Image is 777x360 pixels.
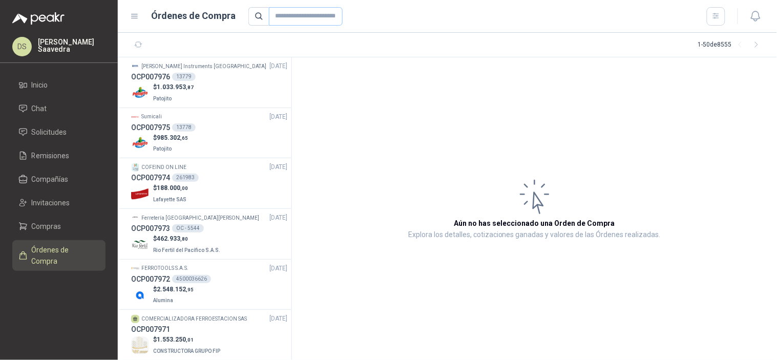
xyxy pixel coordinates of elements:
[172,73,196,81] div: 13779
[12,75,106,95] a: Inicio
[698,37,765,53] div: 1 - 50 de 8555
[186,337,194,343] span: ,01
[141,62,266,71] p: [PERSON_NAME] Instruments [GEOGRAPHIC_DATA]
[153,348,220,354] span: CONSTRUCTORA GRUPO FIP
[152,9,236,23] h1: Órdenes de Compra
[131,214,139,222] img: Company Logo
[131,236,149,253] img: Company Logo
[269,213,287,223] span: [DATE]
[131,61,287,103] a: Company Logo[PERSON_NAME] Instruments [GEOGRAPHIC_DATA][DATE] OCP00797613779Company Logo$1.033.95...
[180,135,188,141] span: ,65
[131,314,287,356] a: COMERCIALIZADORA FERROESTACION SAS[DATE] OCP007971Company Logo$1.553.250,01CONSTRUCTORA GRUPO FIP
[32,221,61,232] span: Compras
[157,83,194,91] span: 1.033.953
[186,287,194,292] span: ,95
[32,103,47,114] span: Chat
[131,163,139,172] img: Company Logo
[153,285,194,294] p: $
[141,214,259,222] p: Ferretería [GEOGRAPHIC_DATA][PERSON_NAME]
[153,234,222,244] p: $
[131,113,139,121] img: Company Logo
[131,84,149,102] img: Company Logo
[131,112,287,154] a: Company LogoSumicali[DATE] OCP00797513778Company Logo$985.302,65Patojito
[38,38,106,53] p: [PERSON_NAME] Saavedra
[12,170,106,189] a: Compañías
[180,236,188,242] span: ,80
[12,122,106,142] a: Solicitudes
[131,264,139,272] img: Company Logo
[12,146,106,165] a: Remisiones
[131,122,170,133] h3: OCP007975
[12,37,32,56] div: DS
[269,264,287,273] span: [DATE]
[131,213,287,255] a: Company LogoFerretería [GEOGRAPHIC_DATA][PERSON_NAME][DATE] OCP007973OC - 5544Company Logo$462.93...
[32,79,48,91] span: Inicio
[186,84,194,90] span: ,87
[131,185,149,203] img: Company Logo
[172,123,196,132] div: 13778
[153,146,172,152] span: Patojito
[131,264,287,306] a: Company LogoFERROTOOLS S.A.S.[DATE] OCP0079724500036626Company Logo$2.548.152,95Alumina
[12,217,106,236] a: Compras
[131,324,170,335] h3: OCP007971
[269,314,287,324] span: [DATE]
[141,163,186,172] p: COFEIND ON LINE
[131,273,170,285] h3: OCP007972
[12,99,106,118] a: Chat
[153,247,220,253] span: Rio Fertil del Pacífico S.A.S.
[131,336,149,354] img: Company Logo
[157,235,188,242] span: 462.933
[269,162,287,172] span: [DATE]
[131,223,170,234] h3: OCP007973
[454,218,615,229] h3: Aún no has seleccionado una Orden de Compra
[131,62,139,70] img: Company Logo
[153,133,188,143] p: $
[269,61,287,71] span: [DATE]
[172,224,204,232] div: OC - 5544
[153,96,172,101] span: Patojito
[131,286,149,304] img: Company Logo
[153,335,222,345] p: $
[32,150,70,161] span: Remisiones
[153,197,186,202] span: Lafayette SAS
[141,113,162,121] p: Sumicali
[141,315,247,323] p: COMERCIALIZADORA FERROESTACION SAS
[32,174,69,185] span: Compañías
[157,134,188,141] span: 985.302
[131,71,170,82] h3: OCP007976
[141,264,188,272] p: FERROTOOLS S.A.S.
[153,298,173,303] span: Alumina
[157,286,194,293] span: 2.548.152
[269,112,287,122] span: [DATE]
[32,244,96,267] span: Órdenes de Compra
[12,12,65,25] img: Logo peakr
[153,183,188,193] p: $
[180,185,188,191] span: ,00
[32,126,67,138] span: Solicitudes
[408,229,661,241] p: Explora los detalles, cotizaciones ganadas y valores de las Órdenes realizadas.
[131,134,149,152] img: Company Logo
[12,193,106,213] a: Invitaciones
[157,336,194,343] span: 1.553.250
[153,82,194,92] p: $
[131,162,287,204] a: Company LogoCOFEIND ON LINE[DATE] OCP007974261983Company Logo$188.000,00Lafayette SAS
[157,184,188,192] span: 188.000
[12,240,106,271] a: Órdenes de Compra
[131,172,170,183] h3: OCP007974
[32,197,70,208] span: Invitaciones
[172,275,211,283] div: 4500036626
[172,174,199,182] div: 261983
